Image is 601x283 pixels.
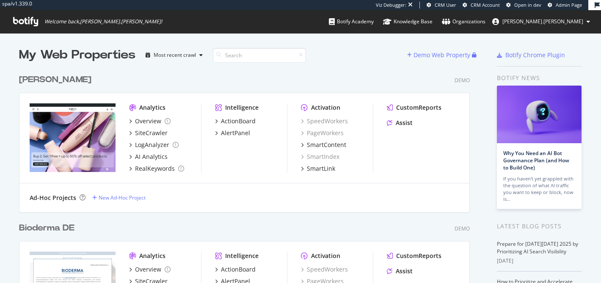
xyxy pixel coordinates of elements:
div: Intelligence [225,252,259,260]
a: SmartContent [301,141,346,149]
button: [PERSON_NAME].[PERSON_NAME] [485,15,597,28]
div: Assist [396,119,413,127]
div: ActionBoard [221,265,256,274]
a: ActionBoard [215,117,256,125]
div: Botify Chrome Plugin [505,51,565,59]
a: Why You Need an AI Bot Governance Plan (and How to Build One) [503,150,569,171]
span: Open in dev [514,2,541,8]
div: Demo [455,77,470,84]
a: Demo Web Property [407,51,472,58]
div: Demo Web Property [414,51,470,59]
div: Analytics [139,252,165,260]
span: CRM Account [471,2,500,8]
a: AI Analytics [129,153,168,161]
div: Analytics [139,103,165,112]
a: Assist [387,119,413,127]
a: Organizations [442,10,485,33]
a: CRM User [427,2,456,8]
div: If you haven’t yet grappled with the question of what AI traffic you want to keep or block, now is… [503,175,575,203]
a: Open in dev [506,2,541,8]
button: Most recent crawl [142,48,206,62]
div: SiteCrawler [135,129,168,137]
div: [PERSON_NAME] [19,74,91,86]
button: Demo Web Property [407,48,472,62]
a: CustomReports [387,103,441,112]
a: PageWorkers [301,129,344,137]
a: SmartLink [301,164,335,173]
span: charles.lemaire [502,18,583,25]
a: RealKeywords [129,164,184,173]
div: Bioderma DE [19,222,74,234]
div: SmartContent [307,141,346,149]
a: SpeedWorkers [301,265,348,274]
span: CRM User [435,2,456,8]
div: Assist [396,267,413,275]
div: CustomReports [396,103,441,112]
a: Knowledge Base [383,10,433,33]
div: ActionBoard [221,117,256,125]
a: ActionBoard [215,265,256,274]
a: SpeedWorkers [301,117,348,125]
a: SiteCrawler [129,129,168,137]
div: Botify Academy [329,17,374,26]
div: Activation [311,252,340,260]
a: Overview [129,117,171,125]
a: Bioderma DE [19,222,78,234]
div: Knowledge Base [383,17,433,26]
div: Overview [135,265,161,274]
a: SmartIndex [301,153,339,161]
div: My Web Properties [19,47,135,64]
a: New Ad-Hoc Project [92,194,146,201]
div: Latest Blog Posts [497,222,582,231]
a: LogAnalyzer [129,141,179,149]
div: Most recent crawl [154,53,196,58]
div: [DATE] [497,257,582,265]
div: Organizations [442,17,485,26]
a: CustomReports [387,252,441,260]
div: New Ad-Hoc Project [99,194,146,201]
div: Viz Debugger: [376,2,406,8]
div: CustomReports [396,252,441,260]
a: Admin Page [548,2,582,8]
span: Welcome back, [PERSON_NAME].[PERSON_NAME] ! [44,18,162,25]
div: AI Analytics [135,153,168,161]
div: Demo [455,225,470,232]
div: AlertPanel [221,129,250,137]
div: Activation [311,103,340,112]
img: Kiko Milano [30,103,116,172]
div: Botify news [497,73,582,83]
div: Ad-Hoc Projects [30,194,76,202]
a: Overview [129,265,171,274]
a: AlertPanel [215,129,250,137]
div: RealKeywords [135,164,175,173]
a: [PERSON_NAME] [19,74,95,86]
a: Prepare for [DATE][DATE] 2025 by Prioritizing AI Search Visibility [497,240,578,255]
a: Botify Chrome Plugin [497,51,565,59]
div: LogAnalyzer [135,141,169,149]
div: Overview [135,117,161,125]
input: Search [213,48,306,63]
a: Botify Academy [329,10,374,33]
a: Assist [387,267,413,275]
a: CRM Account [463,2,500,8]
img: Why You Need an AI Bot Governance Plan (and How to Build One) [497,86,582,143]
span: Admin Page [556,2,582,8]
div: Intelligence [225,103,259,112]
div: SmartLink [307,164,335,173]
